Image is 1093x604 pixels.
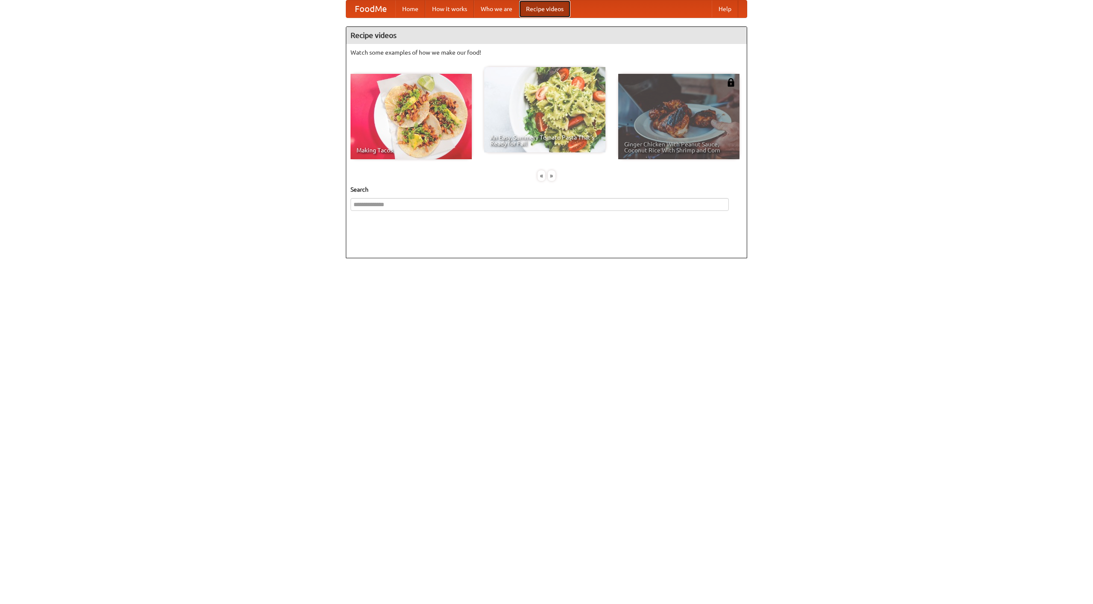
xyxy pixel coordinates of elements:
a: An Easy, Summery Tomato Pasta That's Ready for Fall [484,67,605,152]
span: An Easy, Summery Tomato Pasta That's Ready for Fall [490,134,599,146]
a: Help [712,0,738,18]
div: « [538,170,545,181]
a: Home [395,0,425,18]
a: FoodMe [346,0,395,18]
h5: Search [351,185,742,194]
a: Making Tacos [351,74,472,159]
a: Recipe videos [519,0,570,18]
p: Watch some examples of how we make our food! [351,48,742,57]
h4: Recipe videos [346,27,747,44]
a: How it works [425,0,474,18]
div: » [548,170,555,181]
span: Making Tacos [357,147,466,153]
a: Who we are [474,0,519,18]
img: 483408.png [727,78,735,87]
